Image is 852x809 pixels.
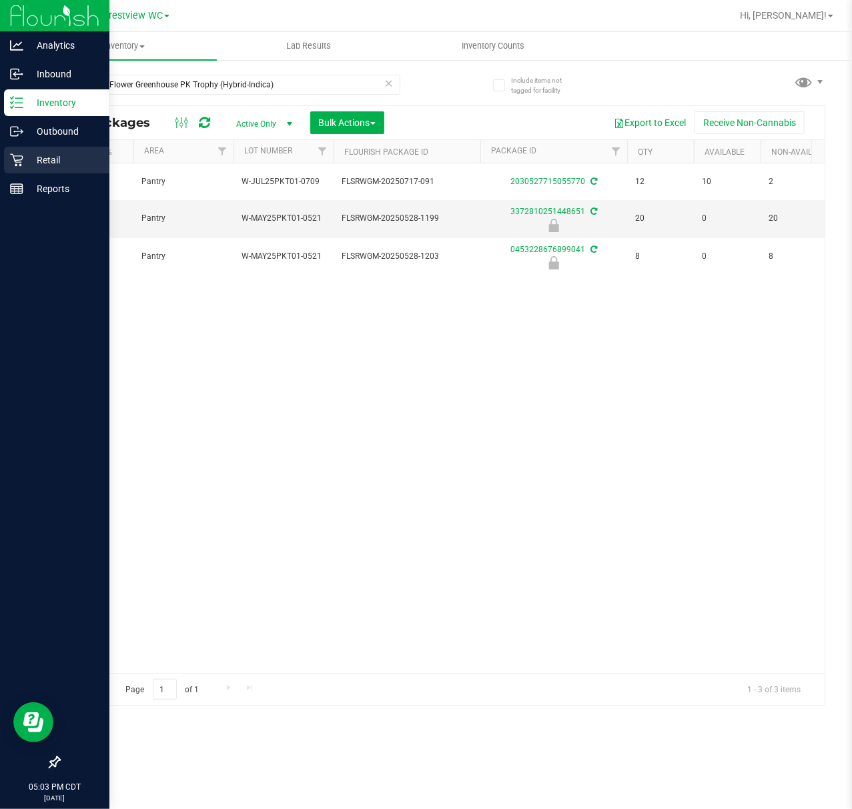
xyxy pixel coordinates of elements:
a: Lot Number [244,146,292,155]
span: 8 [769,250,819,263]
a: Filter [312,140,334,163]
button: Receive Non-Cannabis [695,111,805,134]
span: FLSRWGM-20250528-1199 [342,212,472,225]
span: FLSRWGM-20250717-091 [342,175,472,188]
span: All Packages [69,115,163,130]
p: Reports [23,181,103,197]
a: Flourish Package ID [344,147,428,157]
span: Page of 1 [114,679,210,700]
inline-svg: Outbound [10,125,23,138]
span: Sync from Compliance System [588,207,597,216]
a: 3372810251448651 [510,207,585,216]
input: Search Package ID, Item Name, SKU, Lot or Part Number... [59,75,400,95]
span: Include items not tagged for facility [511,75,578,95]
iframe: Resource center [13,702,53,742]
div: Newly Received [478,219,629,232]
span: Pantry [141,250,226,263]
a: Inventory Counts [401,32,586,60]
a: Package ID [491,146,536,155]
inline-svg: Analytics [10,39,23,52]
p: [DATE] [6,793,103,803]
a: Non-Available [771,147,831,157]
inline-svg: Inbound [10,67,23,81]
span: Inventory [32,40,217,52]
span: Inventory Counts [444,40,542,52]
span: 0 [702,250,753,263]
span: W-MAY25PKT01-0521 [242,250,326,263]
p: Analytics [23,37,103,53]
span: Pantry [141,175,226,188]
span: 8 [635,250,686,263]
inline-svg: Retail [10,153,23,167]
a: Filter [211,140,234,163]
span: 20 [635,212,686,225]
span: Bulk Actions [319,117,376,128]
span: Crestview WC [103,10,163,21]
a: Qty [638,147,653,157]
div: Administrative Hold [478,256,629,269]
a: 0453228676899041 [510,245,585,254]
button: Bulk Actions [310,111,384,134]
span: 20 [769,212,819,225]
span: 2 [769,175,819,188]
span: W-MAY25PKT01-0521 [242,212,326,225]
p: Retail [23,152,103,168]
a: Available [705,147,745,157]
p: Inbound [23,66,103,82]
span: Sync from Compliance System [588,245,597,254]
a: Area [144,146,164,155]
span: W-JUL25PKT01-0709 [242,175,326,188]
span: Pantry [141,212,226,225]
span: 12 [635,175,686,188]
inline-svg: Reports [10,182,23,195]
span: Sync from Compliance System [588,177,597,186]
span: 1 - 3 of 3 items [737,679,811,699]
p: Outbound [23,123,103,139]
p: 05:03 PM CDT [6,781,103,793]
inline-svg: Inventory [10,96,23,109]
span: Clear [384,75,394,92]
span: Hi, [PERSON_NAME]! [740,10,827,21]
input: 1 [153,679,177,700]
span: 0 [702,212,753,225]
a: 2030527715055770 [510,177,585,186]
span: 10 [702,175,753,188]
span: FLSRWGM-20250528-1203 [342,250,472,263]
span: Lab Results [268,40,349,52]
button: Export to Excel [605,111,695,134]
a: Filter [605,140,627,163]
a: Inventory [32,32,217,60]
p: Inventory [23,95,103,111]
a: Lab Results [217,32,402,60]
